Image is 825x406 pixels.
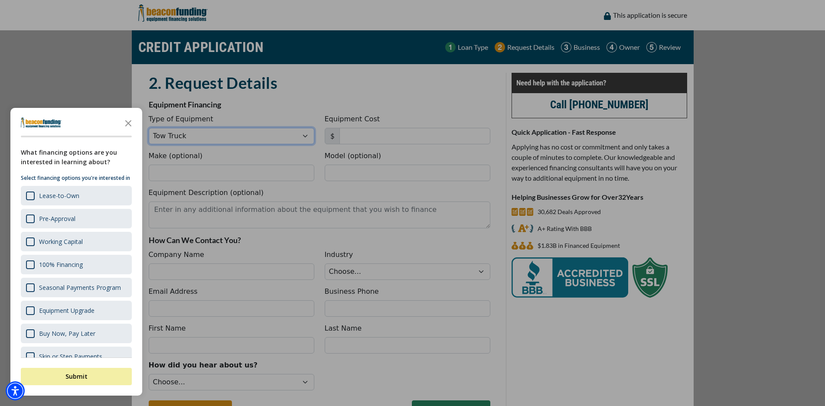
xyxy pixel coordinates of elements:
div: Seasonal Payments Program [21,278,132,297]
div: 100% Financing [39,260,83,269]
div: 100% Financing [21,255,132,274]
img: Company logo [21,117,62,128]
div: What financing options are you interested in learning about? [21,148,132,167]
div: Skip or Step Payments [21,347,132,366]
div: Equipment Upgrade [21,301,132,320]
div: Accessibility Menu [6,381,25,400]
button: Submit [21,368,132,385]
div: Pre-Approval [39,214,75,223]
div: Pre-Approval [21,209,132,228]
div: Buy Now, Pay Later [39,329,95,338]
div: Survey [10,108,142,396]
div: Working Capital [21,232,132,251]
p: Select financing options you're interested in [21,174,132,182]
button: Close the survey [120,114,137,131]
div: Buy Now, Pay Later [21,324,132,343]
div: Skip or Step Payments [39,352,102,361]
div: Working Capital [39,237,83,246]
div: Lease-to-Own [39,192,79,200]
div: Lease-to-Own [21,186,132,205]
div: Seasonal Payments Program [39,283,121,292]
div: Equipment Upgrade [39,306,95,315]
